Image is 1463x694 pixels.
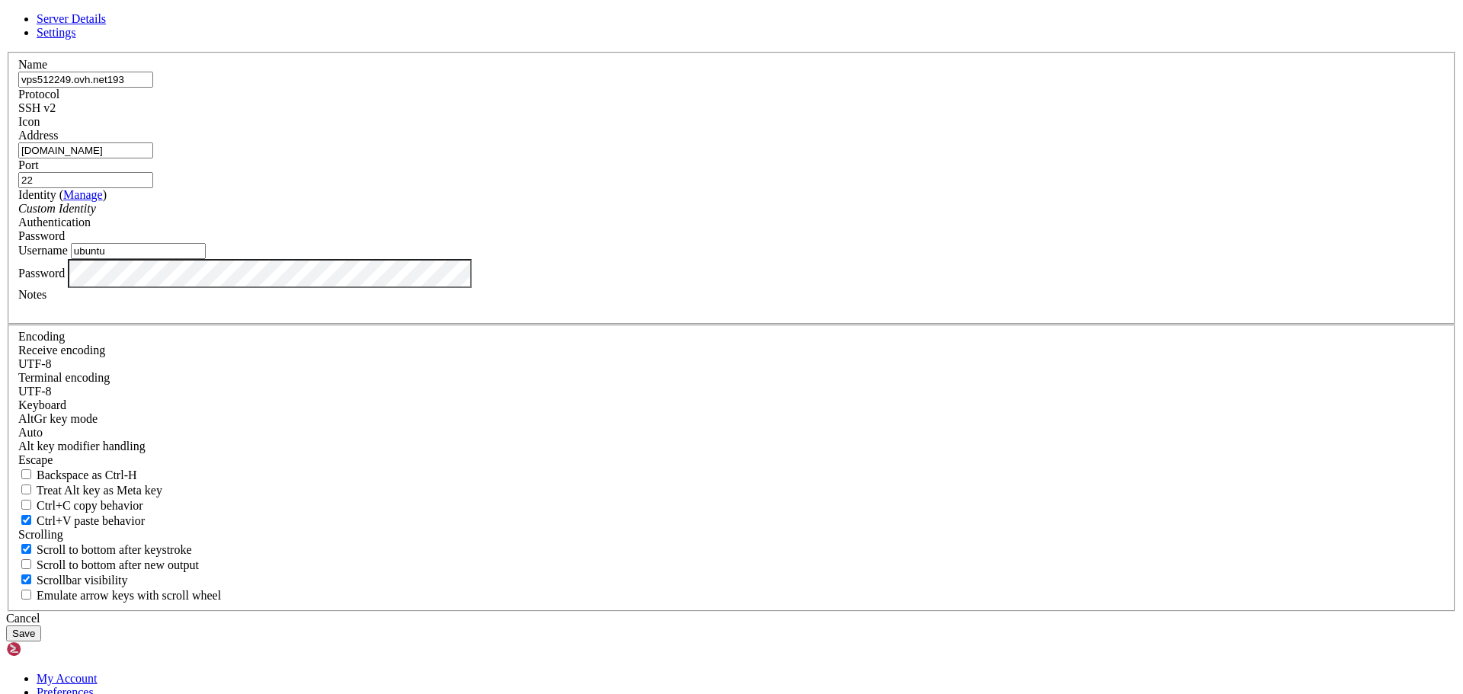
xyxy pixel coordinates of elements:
x-row: : $ ^C [6,239,1265,252]
x-row: version (e.g "2.2" or "3.3") and place your service definitions under the `services` key, or omit... [6,110,1265,123]
div: UTF-8 [18,385,1445,398]
span: ~/coolify [110,19,165,31]
label: Controls how the Alt key is handled. Escape: Send an ESC prefix. 8-Bit: Add 128 to the typed char... [18,440,146,453]
x-row: your service definitions at the root of the file to use version 1. [6,162,1265,174]
x-row: 91de7d294cd7: Download complete [6,550,1265,563]
x-row: d794662f40f0: Download complete [6,563,1265,576]
span: SSH v2 [18,101,56,114]
div: Password [18,229,1445,243]
x-row: : $ nano docker-compose.yml [6,291,1265,304]
x-row: docker-compose.yml [6,32,1265,45]
span: ~/coolify [110,200,165,213]
span: ERROR [6,58,37,70]
label: Port [18,158,39,171]
label: Name [18,58,47,71]
x-row: > For more on the Compose file format versions, see [URL][DOMAIN_NAME]: Version in "./docker-comp... [6,136,1265,149]
span: Backspace as Ctrl-H [37,469,137,481]
span: ~/coolify [110,239,165,251]
span: Password [18,229,65,242]
span: ~/coolify [110,226,165,238]
span: Ctrl+C copy behavior [37,499,143,512]
x-row: : $ [PERSON_NAME]-compose.yml [6,278,1265,291]
label: Set the expected encoding for data received from the host. If the encodings do not match, visual ... [18,412,98,425]
span: Scrollbar visibility [37,574,128,587]
x-row: Creating volume "coolify_redis_data" with default driver [6,356,1265,369]
label: Encoding [18,330,65,343]
label: Notes [18,288,46,301]
span: ( ) [59,188,107,201]
x-row: : $ ERROR: Version in "./docker-compose.yml" is unsupported. You might be seeing this error becau... [6,97,1265,110]
x-row: 6be2b6ebe361: Pull complete [6,408,1265,421]
x-row: : $ [6,187,1265,200]
x-row: : $ docker-compose up -d [6,45,1265,58]
input: Scroll to bottom after new output [21,559,31,569]
span: ubuntu@vps512249 [6,200,104,213]
input: Treat Alt key as Meta key [21,485,31,494]
span: ubuntu@vps512249 [6,291,104,303]
x-row: Creating volume "coolify_coolify_data" with default driver [6,330,1265,343]
x-row: b27de824fda5: Pull complete [6,459,1265,472]
div: SSH v2 [18,101,1445,115]
label: Scrolling [18,528,63,541]
label: Password [18,266,65,279]
span: Settings [37,26,76,39]
input: Ctrl+V paste behavior [21,515,31,525]
input: Host Name or IP [18,142,153,158]
x-row: : $ docker-compose --version [6,200,1265,213]
x-row: > [6,123,1265,136]
x-row: : $ [6,226,1265,239]
span: ~/coolify [110,291,165,303]
span: Server Details [37,12,106,25]
x-row: 8c7716127147: Pull complete [6,395,1265,408]
x-row: c7853b6d16fc: Pull complete [6,433,1265,446]
label: Whether to scroll to the bottom on any keystroke. [18,543,192,556]
span: ~/coolify [110,252,165,264]
span: ~/coolify [110,45,165,57]
span: ~/coolify [110,187,165,200]
i: Custom Identity [18,202,96,215]
span: ubuntu@vps512249 [6,97,104,109]
label: The vertical scrollbar mode. [18,574,128,587]
x-row: 46d8f7ad1369: Extracting [=====================> ] 48.46MB/111MB [6,498,1265,511]
label: Keyboard [18,398,66,411]
x-row: Pulling db (postgres:15)... [6,369,1265,382]
a: Manage [63,188,103,201]
x-row: For more on the Compose file format versions, see [URL][DOMAIN_NAME] [6,84,1265,97]
div: UTF-8 [18,357,1445,371]
input: Port Number [18,172,153,188]
label: Whether the Alt key acts as a Meta key or as a distinct Alt key. [18,484,162,497]
span: Emulate arrow keys with scroll wheel [37,589,221,602]
input: Server Name [18,72,153,88]
x-row: : $ docker-compose up -d [6,304,1265,317]
x-row: ) and place your service definitions under the `services` key, or omit the `version` key and plac... [6,71,1265,84]
span: Scroll to bottom after keystroke [37,543,192,556]
img: Shellngn [6,641,94,657]
label: Scroll to bottom after new output. [18,558,199,571]
x-row: 5d66c4be2c61: Pull complete [6,472,1265,485]
label: Set the expected encoding for data received from the host. If the encodings do not match, visual ... [18,344,105,357]
span: Auto [18,426,43,439]
x-row: : $ nano docker-compose.yml [6,6,1265,19]
div: Cancel [6,612,1457,625]
label: Identity [18,188,107,201]
x-row: 15: Pulling from library/postgres [6,382,1265,395]
span: UTF-8 [18,357,52,370]
span: ubuntu@vps512249 [6,45,104,57]
x-row: 5a355cc06b9a: Download complete [6,524,1265,537]
input: Emulate arrow keys with scroll wheel [21,590,31,600]
x-row: docker-compose version 1.17.1, build unknown [6,213,1265,226]
span: Scroll to bottom after new output [37,558,199,571]
x-row: docker-compose.yml [6,265,1265,278]
span: ~/coolify [110,97,165,109]
label: Icon [18,115,40,128]
span: ubuntu@vps512249 [6,239,104,251]
span: Treat Alt key as Meta key [37,484,162,497]
x-row: Creating volume "coolify_db_data" with default driver [6,343,1265,356]
div: Escape [18,453,1445,467]
span: ~/coolify [110,304,165,316]
span: Escape [18,453,53,466]
label: Username [18,244,68,257]
input: Backspace as Ctrl-H [21,469,31,479]
span: ubuntu@vps512249 [6,226,104,238]
button: Save [6,625,41,641]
